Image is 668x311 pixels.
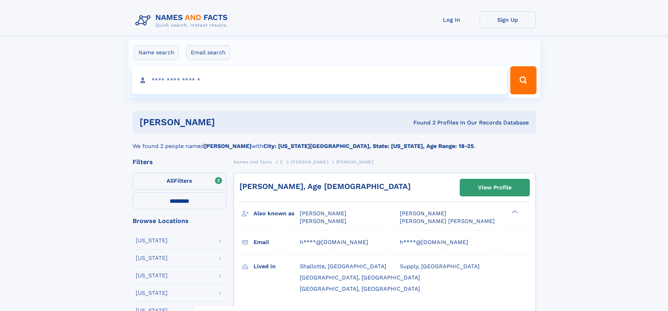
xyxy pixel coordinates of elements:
[291,160,328,164] span: [PERSON_NAME]
[460,179,529,196] a: View Profile
[510,66,536,94] button: Search Button
[336,160,374,164] span: [PERSON_NAME]
[136,273,168,278] div: [US_STATE]
[400,210,446,217] span: [PERSON_NAME]
[291,157,328,166] a: [PERSON_NAME]
[167,177,174,184] span: All
[300,274,420,281] span: [GEOGRAPHIC_DATA], [GEOGRAPHIC_DATA]
[134,45,179,60] label: Name search
[204,143,251,149] b: [PERSON_NAME]
[136,238,168,243] div: [US_STATE]
[133,173,227,190] label: Filters
[132,66,507,94] input: search input
[300,263,386,270] span: Shallotte, [GEOGRAPHIC_DATA]
[140,118,314,127] h1: [PERSON_NAME]
[300,218,346,224] span: [PERSON_NAME]
[280,160,283,164] span: C
[136,255,168,261] div: [US_STATE]
[263,143,474,149] b: City: [US_STATE][GEOGRAPHIC_DATA], State: [US_STATE], Age Range: 18-25
[400,263,480,270] span: Supply, [GEOGRAPHIC_DATA]
[300,210,346,217] span: [PERSON_NAME]
[186,45,230,60] label: Email search
[480,11,536,28] a: Sign Up
[254,236,300,248] h3: Email
[400,218,495,224] span: [PERSON_NAME] [PERSON_NAME]
[133,11,234,30] img: Logo Names and Facts
[136,290,168,296] div: [US_STATE]
[280,157,283,166] a: C
[314,119,529,127] div: Found 2 Profiles In Our Records Database
[254,208,300,219] h3: Also known as
[234,157,272,166] a: Names and Facts
[300,285,420,292] span: [GEOGRAPHIC_DATA], [GEOGRAPHIC_DATA]
[239,182,411,191] a: [PERSON_NAME], Age [DEMOGRAPHIC_DATA]
[510,210,518,214] div: ❯
[133,159,227,165] div: Filters
[478,180,512,196] div: View Profile
[424,11,480,28] a: Log In
[133,134,536,150] div: We found 2 people named with .
[133,218,227,224] div: Browse Locations
[254,261,300,272] h3: Lived in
